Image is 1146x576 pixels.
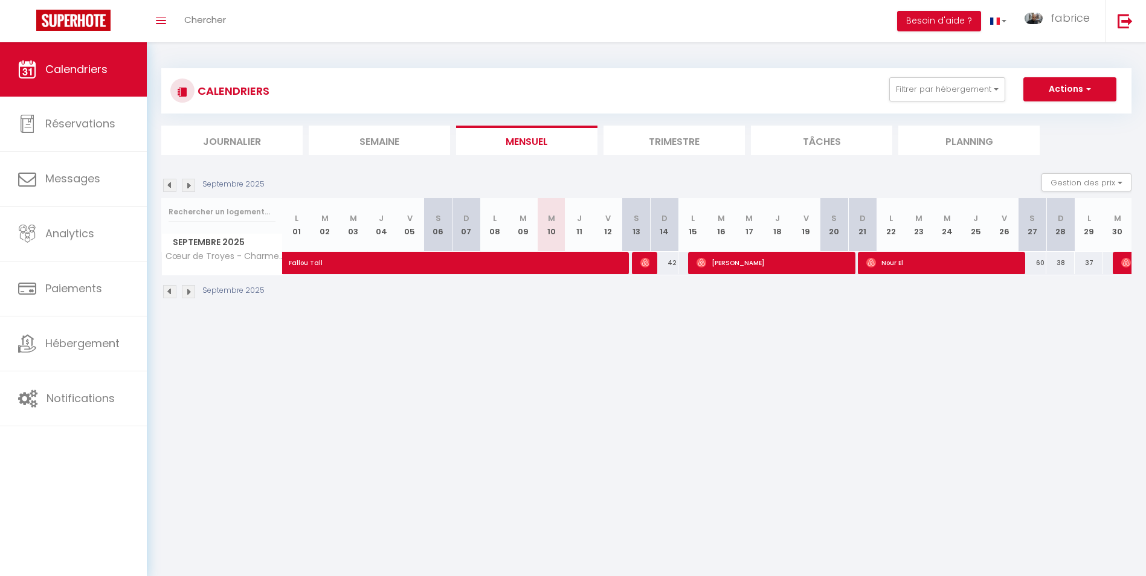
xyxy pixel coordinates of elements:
th: 27 [1018,198,1046,252]
abbr: M [350,213,357,224]
th: 12 [594,198,622,252]
button: Gestion des prix [1041,173,1132,191]
th: 20 [820,198,849,252]
span: Réservations [45,116,115,131]
abbr: S [634,213,639,224]
p: Septembre 2025 [202,179,265,190]
abbr: V [407,213,413,224]
abbr: M [745,213,753,224]
abbr: V [803,213,809,224]
abbr: L [1087,213,1091,224]
abbr: S [1029,213,1035,224]
th: 19 [792,198,820,252]
abbr: M [944,213,951,224]
p: Septembre 2025 [202,285,265,296]
th: 28 [1046,198,1075,252]
span: Analytics [45,226,94,241]
img: Super Booking [36,10,111,31]
div: 42 [650,252,678,274]
th: 22 [877,198,905,252]
span: Hébergement [45,336,120,351]
span: [PERSON_NAME] [697,251,848,274]
th: 23 [905,198,933,252]
span: [PERSON_NAME] [640,251,650,274]
th: 02 [311,198,339,252]
li: Tâches [751,126,892,155]
abbr: D [1058,213,1064,224]
th: 16 [707,198,735,252]
abbr: V [1002,213,1007,224]
div: 60 [1018,252,1046,274]
button: Filtrer par hébergement [889,77,1005,101]
th: 24 [933,198,962,252]
abbr: V [605,213,611,224]
span: fabrice [1051,10,1090,25]
span: Cœur de Troyes - Charme et Authenticité [164,252,285,261]
th: 30 [1103,198,1132,252]
li: Semaine [309,126,450,155]
th: 09 [509,198,537,252]
th: 07 [452,198,481,252]
abbr: M [548,213,555,224]
abbr: J [379,213,384,224]
abbr: S [831,213,837,224]
abbr: M [718,213,725,224]
th: 18 [764,198,792,252]
abbr: D [662,213,668,224]
th: 17 [735,198,764,252]
abbr: M [520,213,527,224]
span: Notifications [47,391,115,406]
th: 14 [650,198,678,252]
th: 26 [990,198,1019,252]
a: Fallou Tall [283,252,311,275]
h3: CALENDRIERS [195,77,269,104]
div: 38 [1046,252,1075,274]
th: 01 [283,198,311,252]
abbr: D [463,213,469,224]
th: 05 [396,198,424,252]
th: 15 [678,198,707,252]
li: Planning [898,126,1040,155]
abbr: S [436,213,441,224]
th: 29 [1075,198,1103,252]
abbr: M [915,213,922,224]
th: 08 [480,198,509,252]
abbr: M [1114,213,1121,224]
abbr: L [691,213,695,224]
span: Chercher [184,13,226,26]
abbr: L [295,213,298,224]
span: Fallou Tall [289,245,622,268]
th: 10 [537,198,565,252]
img: logout [1118,13,1133,28]
span: Septembre 2025 [162,234,282,251]
abbr: J [577,213,582,224]
th: 06 [424,198,452,252]
span: Paiements [45,281,102,296]
img: ... [1025,13,1043,25]
button: Besoin d'aide ? [897,11,981,31]
span: Messages [45,171,100,186]
span: Calendriers [45,62,108,77]
abbr: D [860,213,866,224]
li: Mensuel [456,126,597,155]
button: Actions [1023,77,1116,101]
abbr: L [889,213,893,224]
abbr: J [973,213,978,224]
li: Trimestre [604,126,745,155]
span: Nour El [866,251,1018,274]
abbr: J [775,213,780,224]
th: 04 [367,198,396,252]
li: Journalier [161,126,303,155]
th: 11 [565,198,594,252]
div: 37 [1075,252,1103,274]
th: 21 [848,198,877,252]
th: 03 [339,198,367,252]
abbr: L [493,213,497,224]
abbr: M [321,213,329,224]
th: 25 [962,198,990,252]
th: 13 [622,198,651,252]
input: Rechercher un logement... [169,201,275,223]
